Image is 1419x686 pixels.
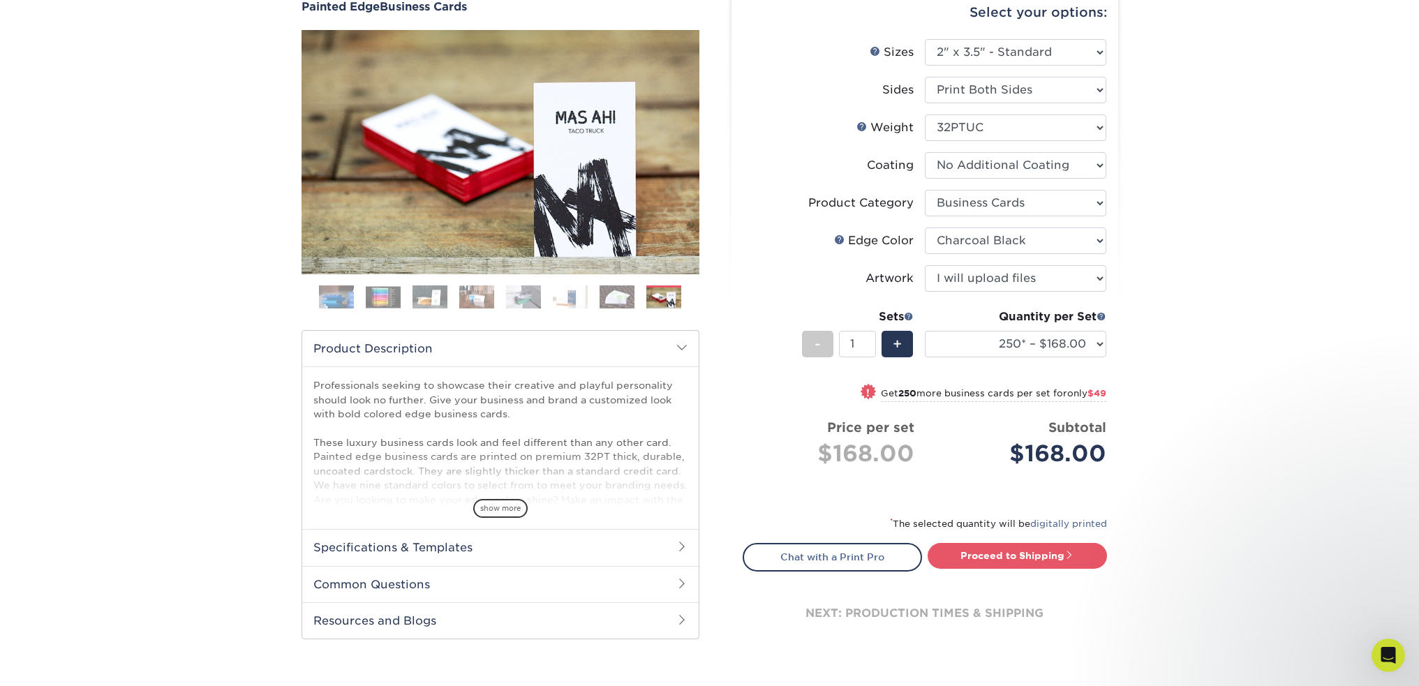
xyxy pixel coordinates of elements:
img: Business Cards 06 [553,285,588,309]
img: Painted Edge 08 [302,15,699,290]
div: Sets [802,308,914,325]
span: $49 [1087,388,1106,398]
span: only [1067,388,1106,398]
img: Business Cards 05 [506,285,541,309]
h2: Product Description [302,331,699,366]
img: Business Cards 08 [646,286,681,311]
div: Edge Color [834,232,914,249]
div: Quantity per Set [925,308,1106,325]
p: Professionals seeking to showcase their creative and playful personality should look no further. ... [313,378,688,648]
span: - [815,334,821,355]
strong: Price per set [827,419,914,435]
a: digitally printed [1030,519,1107,529]
h2: Specifications & Templates [302,529,699,565]
div: Sides [882,82,914,98]
div: Artwork [865,270,914,287]
div: Coating [867,157,914,174]
small: Get more business cards per set for [881,388,1106,402]
div: $168.00 [754,437,914,470]
iframe: Intercom live chat [1372,639,1405,672]
span: + [893,334,902,355]
small: The selected quantity will be [890,519,1107,529]
img: Business Cards 07 [600,285,634,309]
a: Proceed to Shipping [928,543,1107,568]
h2: Resources and Blogs [302,602,699,639]
img: Business Cards 01 [319,280,354,315]
div: next: production times & shipping [743,572,1107,655]
img: Business Cards 04 [459,285,494,309]
a: Chat with a Print Pro [743,543,922,571]
span: show more [473,499,528,518]
span: ! [866,385,870,400]
div: Product Category [808,195,914,211]
div: Sizes [870,44,914,61]
div: Weight [856,119,914,136]
div: $168.00 [935,437,1106,470]
img: Business Cards 02 [366,286,401,308]
strong: 250 [898,388,916,398]
img: Business Cards 03 [413,285,447,309]
strong: Subtotal [1048,419,1106,435]
h2: Common Questions [302,566,699,602]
